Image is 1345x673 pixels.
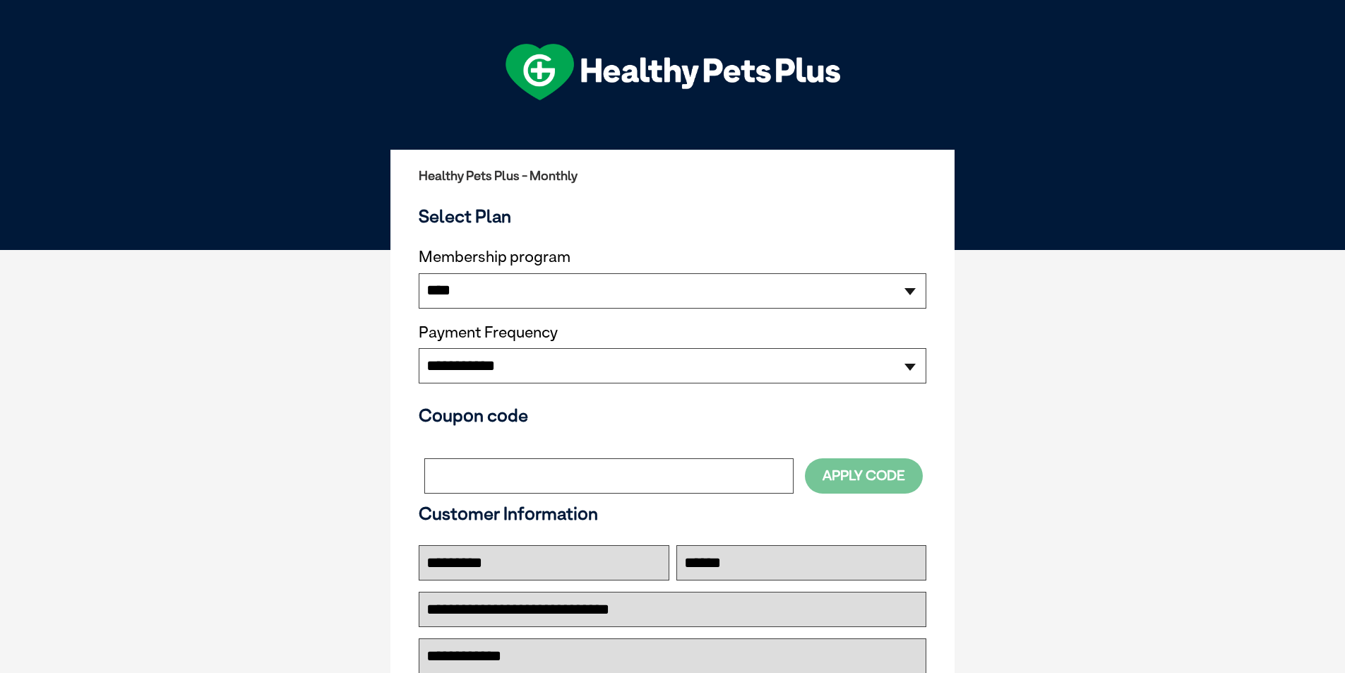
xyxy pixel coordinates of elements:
h3: Select Plan [419,206,926,227]
label: Membership program [419,248,926,266]
h3: Customer Information [419,503,926,524]
button: Apply Code [805,458,923,493]
label: Payment Frequency [419,323,558,342]
h3: Coupon code [419,405,926,426]
img: hpp-logo-landscape-green-white.png [506,44,840,100]
h2: Healthy Pets Plus - Monthly [419,169,926,183]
